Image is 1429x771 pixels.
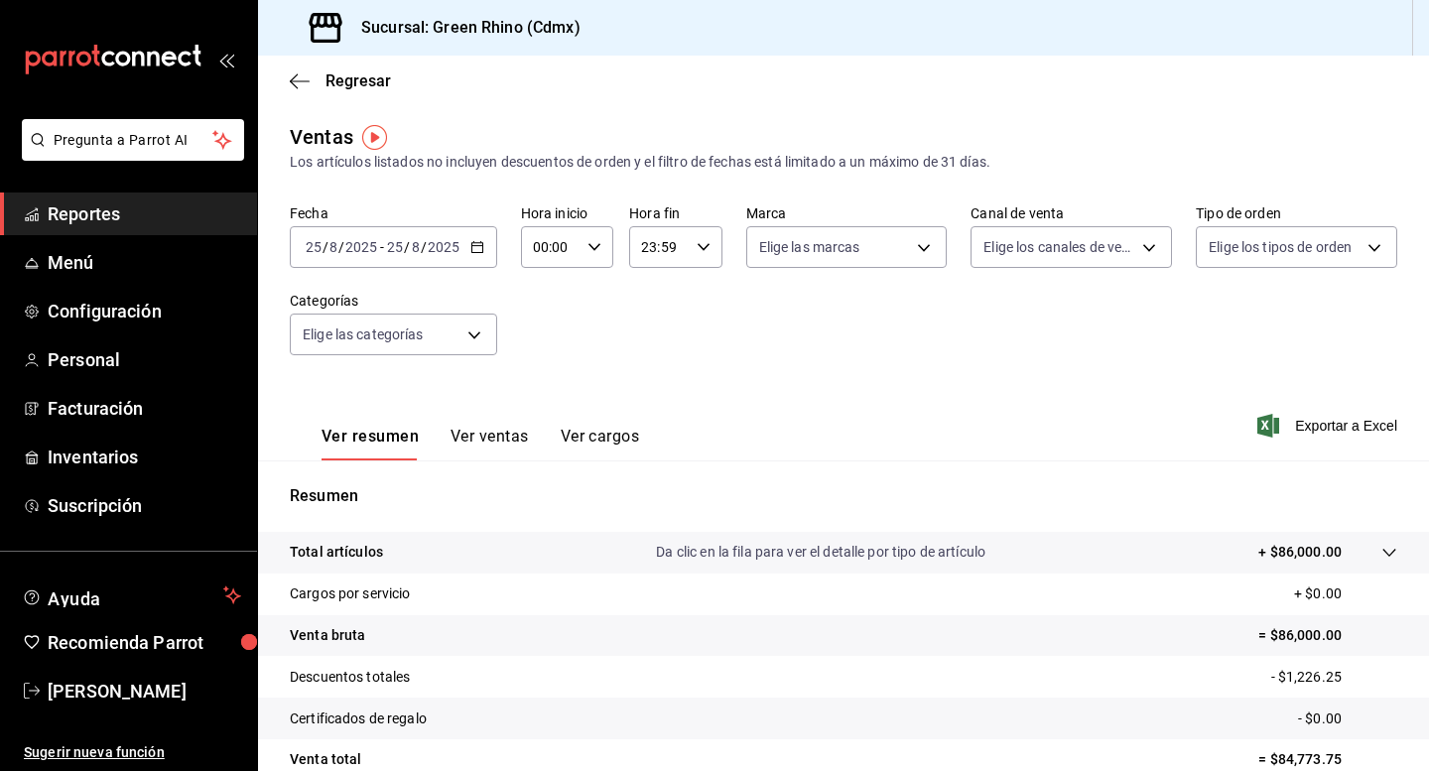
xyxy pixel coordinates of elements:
p: - $1,226.25 [1271,667,1397,688]
p: Cargos por servicio [290,583,411,604]
p: = $86,000.00 [1258,625,1397,646]
p: Total artículos [290,542,383,563]
span: / [421,239,427,255]
h3: Sucursal: Green Rhino (Cdmx) [345,16,581,40]
input: -- [411,239,421,255]
img: Tooltip marker [362,125,387,150]
label: Categorías [290,294,497,308]
button: Regresar [290,71,391,90]
span: Elige las categorías [303,324,424,344]
input: -- [328,239,338,255]
input: ---- [427,239,460,255]
div: Ventas [290,122,353,152]
span: Personal [48,346,241,373]
a: Pregunta a Parrot AI [14,144,244,165]
span: / [323,239,328,255]
span: Elige las marcas [759,237,860,257]
input: ---- [344,239,378,255]
input: -- [305,239,323,255]
p: Da clic en la fila para ver el detalle por tipo de artículo [656,542,985,563]
span: Sugerir nueva función [24,742,241,763]
div: Los artículos listados no incluyen descuentos de orden y el filtro de fechas está limitado a un m... [290,152,1397,173]
div: navigation tabs [322,427,639,460]
p: Certificados de regalo [290,708,427,729]
button: Ver resumen [322,427,419,460]
p: + $86,000.00 [1258,542,1342,563]
p: = $84,773.75 [1258,749,1397,770]
button: Ver ventas [451,427,529,460]
label: Tipo de orden [1196,206,1397,220]
span: Ayuda [48,583,215,607]
p: + $0.00 [1294,583,1397,604]
p: Venta total [290,749,361,770]
label: Fecha [290,206,497,220]
span: Regresar [325,71,391,90]
span: Configuración [48,298,241,324]
label: Hora inicio [521,206,613,220]
span: [PERSON_NAME] [48,678,241,705]
span: Suscripción [48,492,241,519]
span: Reportes [48,200,241,227]
button: Pregunta a Parrot AI [22,119,244,161]
span: - [380,239,384,255]
span: Recomienda Parrot [48,629,241,656]
span: / [338,239,344,255]
input: -- [386,239,404,255]
span: Menú [48,249,241,276]
button: open_drawer_menu [218,52,234,67]
p: - $0.00 [1298,708,1397,729]
span: Inventarios [48,444,241,470]
p: Resumen [290,484,1397,508]
p: Venta bruta [290,625,365,646]
label: Marca [746,206,948,220]
span: Elige los canales de venta [983,237,1135,257]
button: Exportar a Excel [1261,414,1397,438]
label: Hora fin [629,206,721,220]
span: Pregunta a Parrot AI [54,130,213,151]
button: Ver cargos [561,427,640,460]
label: Canal de venta [971,206,1172,220]
span: / [404,239,410,255]
span: Facturación [48,395,241,422]
p: Descuentos totales [290,667,410,688]
span: Elige los tipos de orden [1209,237,1352,257]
